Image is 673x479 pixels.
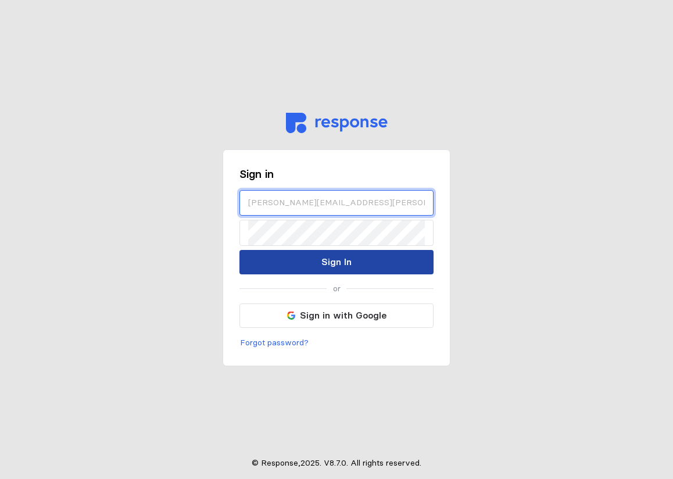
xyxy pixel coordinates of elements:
[239,250,434,274] button: Sign In
[239,166,434,182] h3: Sign in
[239,303,434,328] button: Sign in with Google
[252,457,421,470] p: © Response, 2025 . V 8.7.0 . All rights reserved.
[240,337,309,349] p: Forgot password?
[239,336,309,350] button: Forgot password?
[333,283,341,295] p: or
[300,308,386,323] p: Sign in with Google
[287,312,295,320] img: svg%3e
[248,191,425,216] input: Email
[321,255,352,269] p: Sign In
[286,113,388,133] img: svg%3e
